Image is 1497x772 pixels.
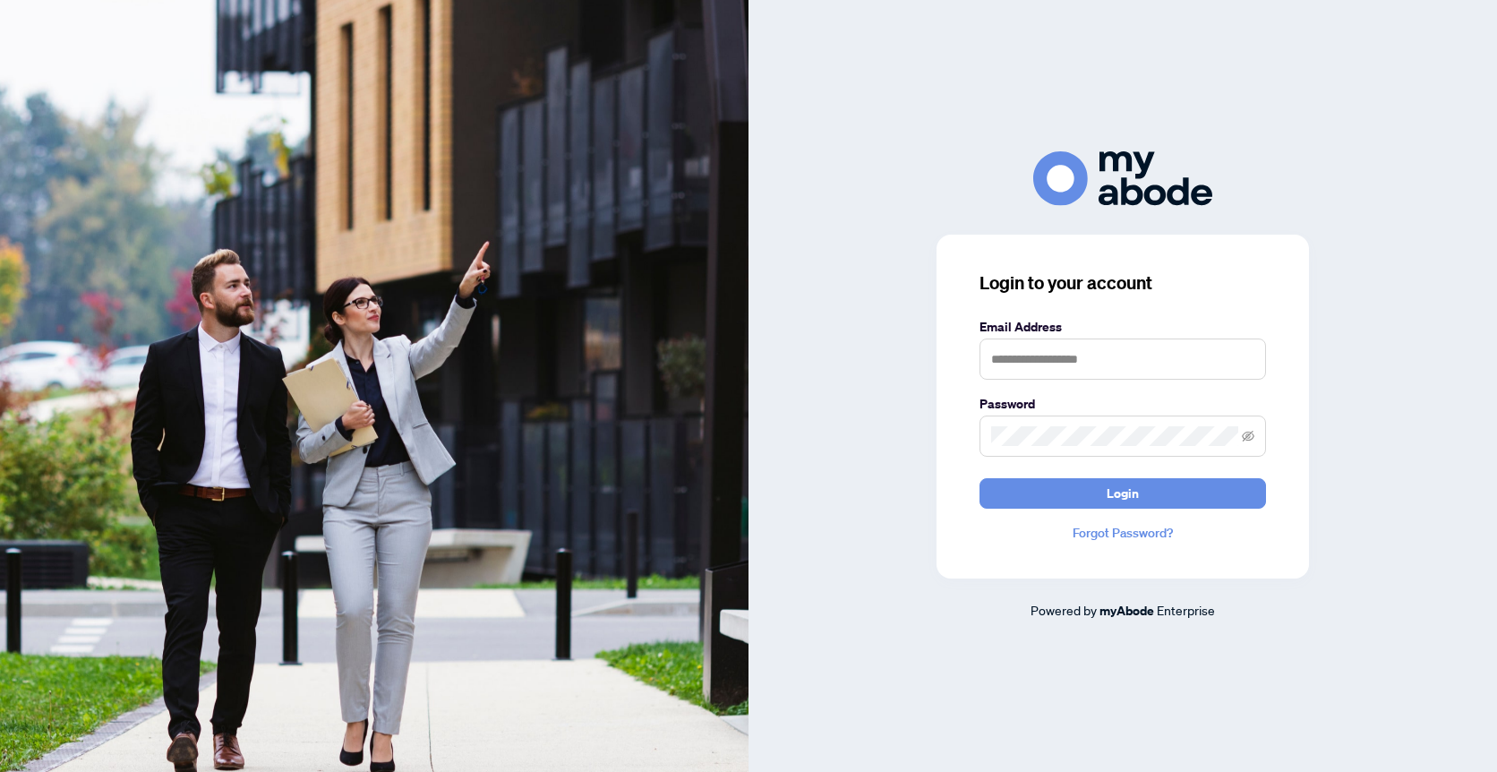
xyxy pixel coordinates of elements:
a: Forgot Password? [979,523,1266,543]
h3: Login to your account [979,270,1266,296]
label: Password [979,394,1266,414]
span: Enterprise [1157,602,1215,618]
span: Login [1107,479,1139,508]
label: Email Address [979,317,1266,337]
a: myAbode [1099,601,1154,621]
button: Login [979,478,1266,509]
span: Powered by [1031,602,1097,618]
img: ma-logo [1033,151,1212,206]
span: eye-invisible [1242,430,1254,442]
